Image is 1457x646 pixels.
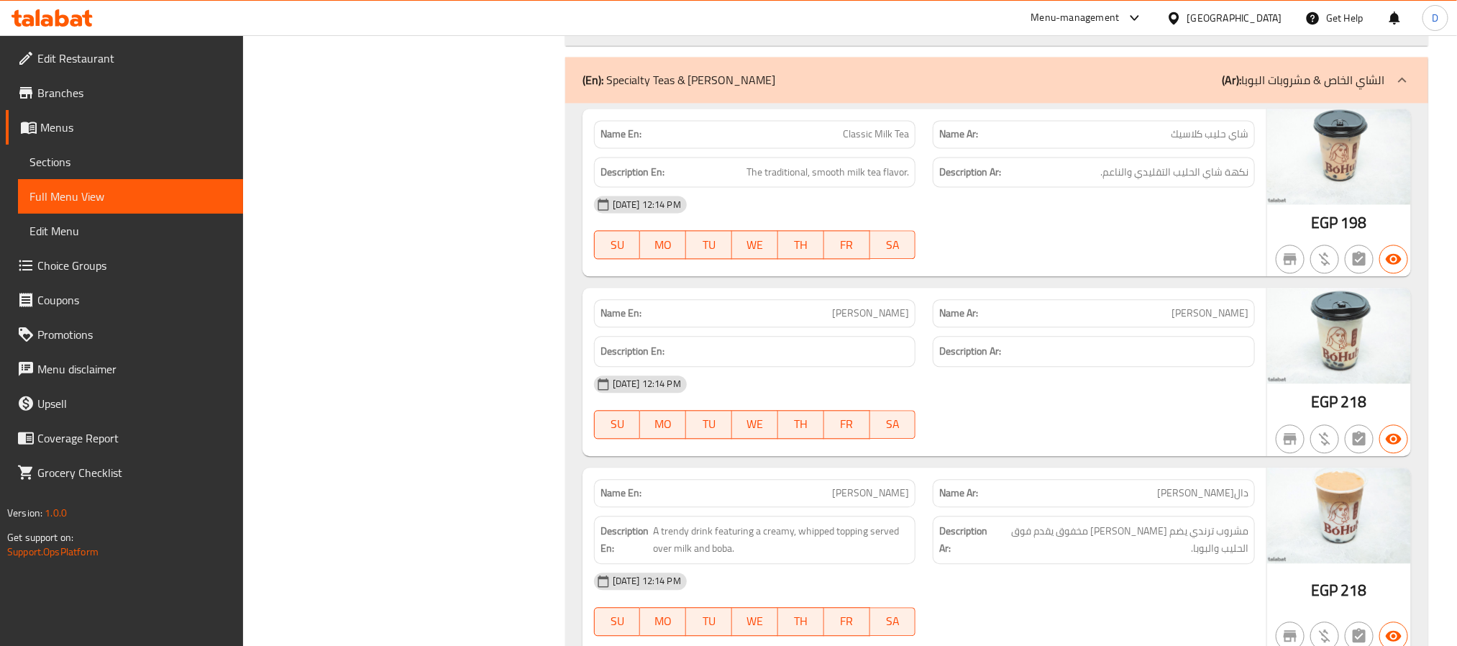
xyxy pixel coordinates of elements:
strong: Description En: [600,342,664,360]
span: Branches [37,84,232,101]
a: Upsell [6,386,243,421]
span: Edit Menu [29,222,232,240]
span: Choice Groups [37,257,232,274]
span: Promotions [37,326,232,343]
button: SA [870,230,916,259]
span: EGP [1311,209,1338,237]
button: Not has choices [1345,245,1374,273]
a: Edit Menu [18,214,243,248]
button: Available [1379,424,1408,453]
span: Full Menu View [29,188,232,205]
span: TH [784,235,818,255]
span: MO [646,611,680,632]
img: Bo_Bub_Boba_colada_Romel638952672300862943.jpg [1267,288,1411,383]
button: Not branch specific item [1276,245,1305,273]
span: SA [876,611,910,632]
span: SU [600,611,635,632]
strong: Description Ar: [939,342,1001,360]
a: Support.OpsPlatform [7,542,99,561]
strong: Name En: [600,306,641,321]
button: Purchased item [1310,245,1339,273]
strong: Description En: [600,163,664,181]
button: TU [686,230,732,259]
strong: Name Ar: [939,306,978,321]
span: The traditional, smooth milk tea flavor. [746,163,909,181]
button: TH [778,607,824,636]
span: مشروب ترندي يضم توبينج كريمي مخفوق يقدم فوق الحليب والبوبا. [995,522,1248,558]
button: FR [824,230,870,259]
button: SU [594,230,641,259]
span: EGP [1311,388,1338,416]
span: WE [738,414,772,435]
span: D [1432,10,1438,26]
button: TH [778,410,824,439]
span: 218 [1340,388,1366,416]
button: WE [732,607,778,636]
button: MO [640,410,686,439]
button: Not branch specific item [1276,424,1305,453]
strong: Description En: [600,522,650,558]
a: Promotions [6,317,243,352]
button: Purchased item [1310,424,1339,453]
a: Branches [6,76,243,110]
span: WE [738,611,772,632]
a: Full Menu View [18,179,243,214]
span: SA [876,414,910,435]
span: 1.0.0 [45,504,67,522]
b: (Ar): [1222,69,1241,91]
img: Bo_Bub_Classic_milk_tea_R638952672298623285.jpg [1267,109,1411,204]
span: FR [830,611,864,632]
span: [DATE] 12:14 PM [607,377,687,391]
span: Menu disclaimer [37,360,232,378]
a: Coupons [6,283,243,317]
span: TH [784,611,818,632]
span: MO [646,235,680,255]
span: FR [830,414,864,435]
button: MO [640,230,686,259]
span: SU [600,235,635,255]
span: Coverage Report [37,429,232,447]
span: TU [692,414,726,435]
a: Menu disclaimer [6,352,243,386]
div: Menu-management [1031,9,1120,27]
strong: Name En: [600,486,641,501]
button: Available [1379,245,1408,273]
button: TU [686,410,732,439]
span: 218 [1340,576,1366,604]
span: [PERSON_NAME] [832,486,909,501]
p: Specialty Teas & [PERSON_NAME] [583,71,776,88]
a: Grocery Checklist [6,455,243,490]
b: (En): [583,69,603,91]
button: FR [824,607,870,636]
button: TH [778,230,824,259]
span: Get support on: [7,528,73,547]
span: [PERSON_NAME] [1171,306,1248,321]
span: EGP [1311,576,1338,604]
span: FR [830,235,864,255]
strong: Description Ar: [939,522,992,558]
button: MO [640,607,686,636]
span: TU [692,611,726,632]
span: Edit Restaurant [37,50,232,67]
div: [GEOGRAPHIC_DATA] [1187,10,1282,26]
span: [DATE] 12:14 PM [607,574,687,588]
span: SA [876,235,910,255]
strong: Description Ar: [939,163,1001,181]
span: دال[PERSON_NAME] [1157,486,1248,501]
strong: Name Ar: [939,486,978,501]
span: TU [692,235,726,255]
button: SA [870,410,916,439]
span: شاي حليب كلاسيك [1171,127,1248,142]
span: Menus [40,119,232,136]
span: WE [738,235,772,255]
img: Bo_Bub_Dalgona_boba_Romel638952672299662497.jpg [1267,468,1411,563]
span: MO [646,414,680,435]
span: 198 [1340,209,1366,237]
span: [DATE] 12:14 PM [607,198,687,211]
span: Sections [29,153,232,170]
p: الشاي الخاص & مشروبات البوبا [1222,71,1385,88]
span: SU [600,414,635,435]
button: WE [732,230,778,259]
button: WE [732,410,778,439]
strong: Name Ar: [939,127,978,142]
